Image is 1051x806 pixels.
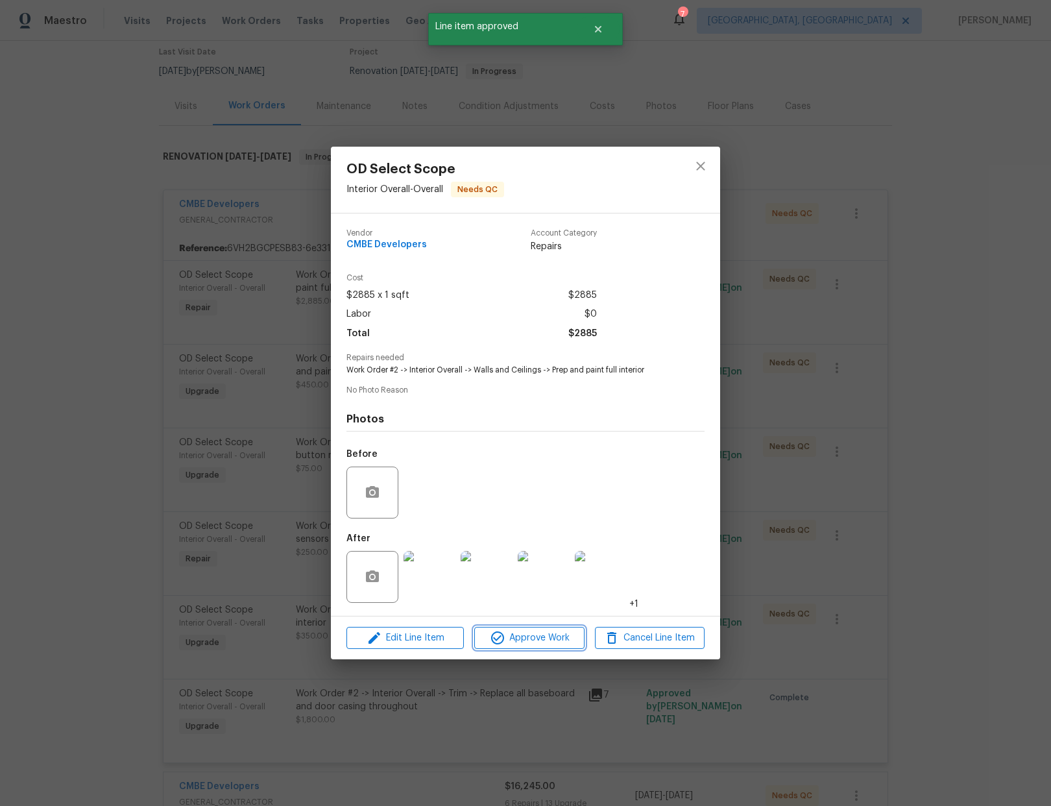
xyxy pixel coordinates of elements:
button: Approve Work [474,627,584,650]
span: Work Order #2 -> Interior Overall -> Walls and Ceilings -> Prep and paint full interior [346,365,669,376]
span: $2885 x 1 sqft [346,286,409,305]
div: 7 [678,8,687,21]
span: Line item approved [428,13,577,40]
span: Total [346,324,370,343]
span: Cost [346,274,597,282]
span: CMBE Developers [346,240,427,250]
span: Needs QC [452,183,503,196]
h5: Before [346,450,378,459]
span: Interior Overall - Overall [346,184,443,193]
span: Approve Work [478,630,580,646]
button: Edit Line Item [346,627,464,650]
span: Vendor [346,229,427,238]
span: Edit Line Item [350,630,460,646]
span: OD Select Scope [346,162,504,177]
span: $2885 [568,324,597,343]
span: Repairs [531,240,597,253]
span: $0 [585,305,597,324]
span: No Photo Reason [346,386,705,395]
span: Account Category [531,229,597,238]
span: Cancel Line Item [599,630,701,646]
span: Repairs needed [346,354,705,362]
span: +1 [629,598,638,611]
button: close [685,151,716,182]
h5: After [346,534,370,543]
span: Labor [346,305,371,324]
span: $2885 [568,286,597,305]
button: Close [577,16,620,42]
button: Cancel Line Item [595,627,705,650]
h4: Photos [346,413,705,426]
